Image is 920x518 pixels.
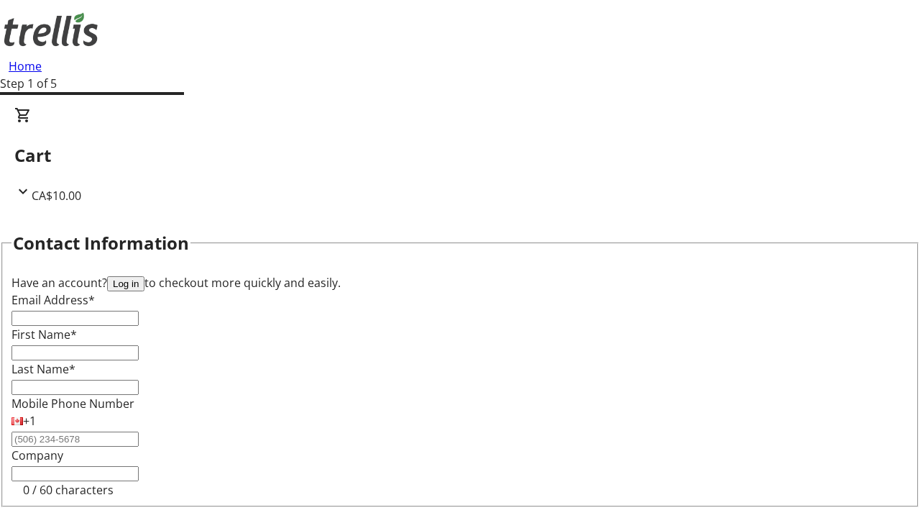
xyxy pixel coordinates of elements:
label: Last Name* [11,361,75,377]
button: Log in [107,276,144,291]
label: First Name* [11,327,77,342]
span: CA$10.00 [32,188,81,204]
label: Company [11,447,63,463]
h2: Contact Information [13,230,189,256]
tr-character-limit: 0 / 60 characters [23,482,114,498]
input: (506) 234-5678 [11,432,139,447]
label: Email Address* [11,292,95,308]
h2: Cart [14,142,906,168]
div: CartCA$10.00 [14,106,906,204]
div: Have an account? to checkout more quickly and easily. [11,274,908,291]
label: Mobile Phone Number [11,396,134,412]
